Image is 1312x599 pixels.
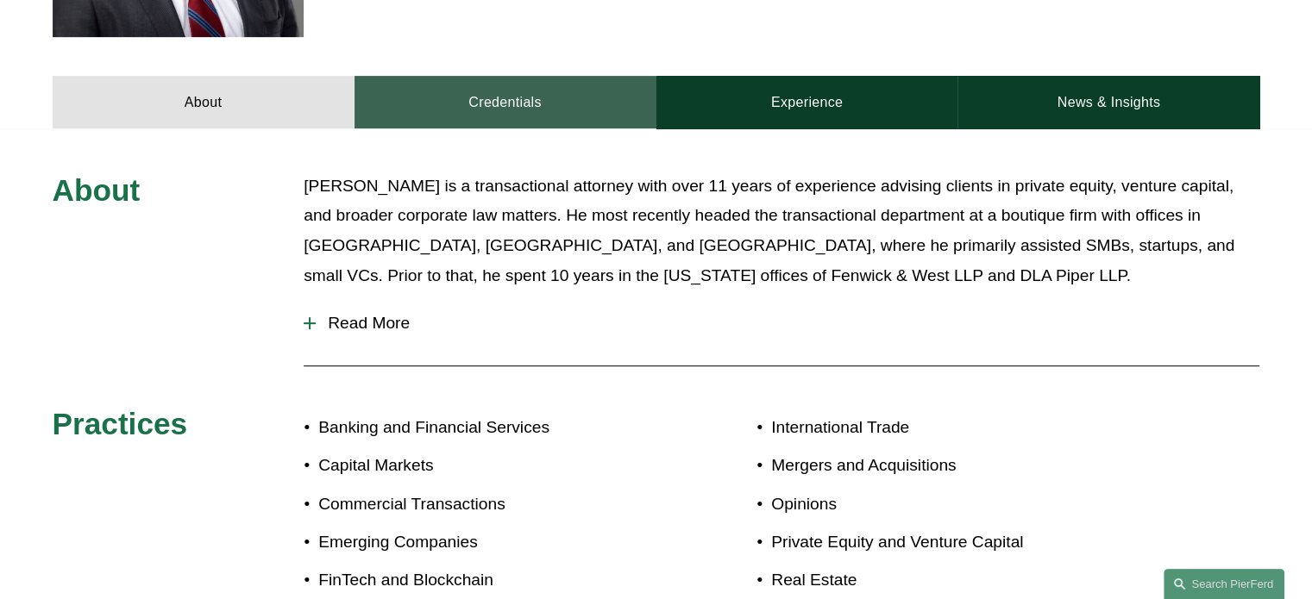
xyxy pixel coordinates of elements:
p: International Trade [771,413,1159,443]
p: Opinions [771,490,1159,520]
p: [PERSON_NAME] is a transactional attorney with over 11 years of experience advising clients in pr... [304,172,1259,290]
span: Read More [316,314,1259,333]
p: FinTech and Blockchain [318,565,656,596]
a: Credentials [355,76,656,128]
a: Search this site [1164,569,1284,599]
p: Private Equity and Venture Capital [771,527,1159,558]
p: Commercial Transactions [318,490,656,520]
span: Practices [53,407,188,440]
a: About [53,76,355,128]
a: Experience [656,76,958,128]
span: About [53,173,141,207]
a: News & Insights [957,76,1259,128]
p: Capital Markets [318,451,656,481]
p: Mergers and Acquisitions [771,451,1159,481]
button: Read More [304,301,1259,346]
p: Emerging Companies [318,527,656,558]
p: Banking and Financial Services [318,413,656,443]
p: Real Estate [771,565,1159,596]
